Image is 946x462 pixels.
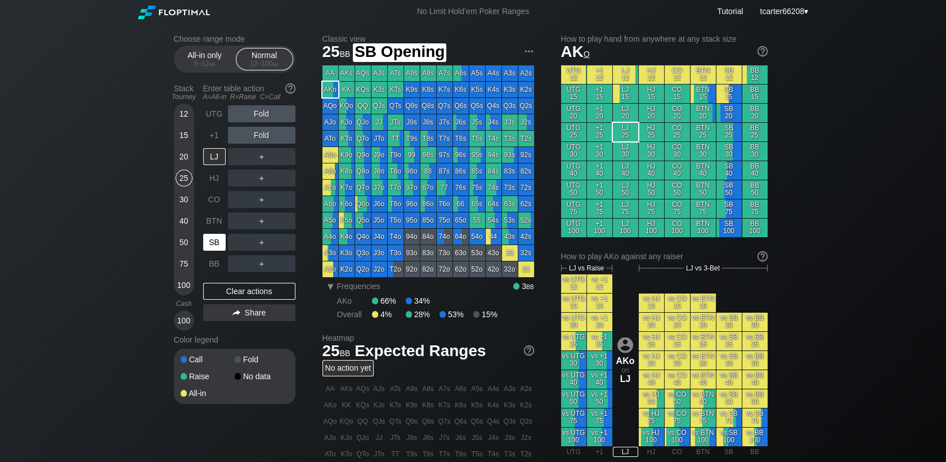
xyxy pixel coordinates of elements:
div: 74s [486,180,501,196]
div: J2s [518,114,534,130]
div: K9o [339,147,355,163]
div: ＋ [228,255,295,272]
div: J8s [420,114,436,130]
div: 64s [486,196,501,212]
div: +1 40 [587,161,612,180]
div: HJ [203,170,226,186]
div: 83s [502,163,518,179]
img: icon-avatar.b40e07d9.svg [617,337,633,353]
div: J4s [486,114,501,130]
div: T7s [437,131,452,146]
h2: Classic view [322,34,534,43]
div: JJ [371,114,387,130]
div: K4o [339,229,355,245]
div: 100 [176,312,192,329]
div: LJ 40 [613,161,638,180]
div: BTN 75 [691,199,716,218]
div: UTG 50 [561,180,586,199]
div: KJo [339,114,355,130]
div: 95s [469,147,485,163]
div: 30 [176,191,192,208]
div: BB 12 [742,65,768,84]
div: LJ 15 [613,85,638,103]
div: A5s [469,65,485,81]
div: 88 [420,163,436,179]
div: +1 75 [587,199,612,218]
div: J9s [404,114,420,130]
div: CO 30 [665,142,690,161]
div: T2o [388,261,403,277]
div: T8s [420,131,436,146]
div: K5o [339,212,355,228]
div: T4s [486,131,501,146]
div: 85s [469,163,485,179]
div: BTN 20 [691,104,716,122]
div: No Limit Hold’em Poker Ranges [400,7,546,19]
h2: How to play hand from anywhere at any stack size [561,34,768,43]
div: 54o [469,229,485,245]
div: Tourney [169,93,199,101]
div: KQo [339,98,355,114]
div: 5 – 12 [181,60,228,68]
div: UTG 12 [561,65,586,84]
div: J6o [371,196,387,212]
div: Call [181,356,235,363]
div: 44 [486,229,501,245]
div: 98o [404,163,420,179]
div: J5o [371,212,387,228]
div: 75 [176,255,192,272]
h2: Choose range mode [174,34,295,43]
div: 74o [437,229,452,245]
div: T5s [469,131,485,146]
div: 53o [469,245,485,261]
div: CO [203,191,226,208]
div: AQo [322,98,338,114]
div: 82s [518,163,534,179]
div: BB 20 [742,104,768,122]
div: J3o [371,245,387,261]
div: BB 75 [742,199,768,218]
div: CO 15 [665,85,690,103]
div: Q5o [355,212,371,228]
div: +1 15 [587,85,612,103]
div: K3s [502,82,518,97]
div: 77 [437,180,452,196]
div: BTN 15 [691,85,716,103]
div: Stack [169,79,199,105]
div: LJ 30 [613,142,638,161]
div: +1 100 [587,219,612,237]
span: bb [272,60,279,68]
span: tcarter66208 [760,7,805,16]
div: BTN 50 [691,180,716,199]
div: A6o [322,196,338,212]
div: 83o [420,245,436,261]
div: HJ 25 [639,123,664,141]
div: Q7o [355,180,371,196]
div: T5o [388,212,403,228]
div: Normal [239,48,290,70]
div: Raise [181,372,235,380]
img: help.32db89a4.svg [284,82,297,95]
div: 87s [437,163,452,179]
div: UTG 100 [561,219,586,237]
div: 100 [176,277,192,294]
img: Floptimal logo [138,6,210,19]
div: J3s [502,114,518,130]
div: Q7s [437,98,452,114]
div: K8o [339,163,355,179]
div: HJ 15 [639,85,664,103]
div: K2o [339,261,355,277]
div: 20 [176,148,192,165]
div: Fold [228,127,295,144]
div: CO 20 [665,104,690,122]
div: 53s [502,212,518,228]
div: CO 75 [665,199,690,218]
div: SB 20 [716,104,742,122]
div: QQ [355,98,371,114]
div: HJ 40 [639,161,664,180]
div: Q2s [518,98,534,114]
div: Q8s [420,98,436,114]
img: help.32db89a4.svg [523,344,535,357]
div: SB 15 [716,85,742,103]
div: K3o [339,245,355,261]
